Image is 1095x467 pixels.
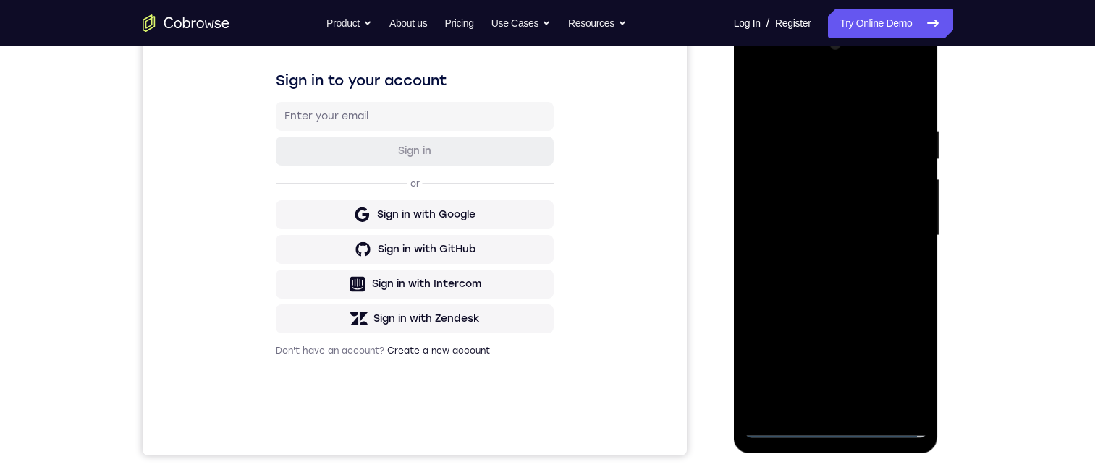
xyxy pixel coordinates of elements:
[229,306,339,320] div: Sign in with Intercom
[234,236,333,251] div: Sign in with Google
[133,264,411,293] button: Sign in with GitHub
[389,9,427,38] a: About us
[568,9,627,38] button: Resources
[828,9,952,38] a: Try Online Demo
[734,9,761,38] a: Log In
[231,340,337,355] div: Sign in with Zendesk
[143,14,229,32] a: Go to the home page
[775,9,811,38] a: Register
[766,14,769,32] span: /
[265,207,280,218] p: or
[326,9,372,38] button: Product
[133,299,411,327] button: Sign in with Intercom
[133,333,411,362] button: Sign in with Zendesk
[133,374,411,385] p: Don't have an account?
[235,271,333,286] div: Sign in with GitHub
[491,9,551,38] button: Use Cases
[133,229,411,258] button: Sign in with Google
[245,374,347,385] a: Create a new account
[444,9,473,38] a: Pricing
